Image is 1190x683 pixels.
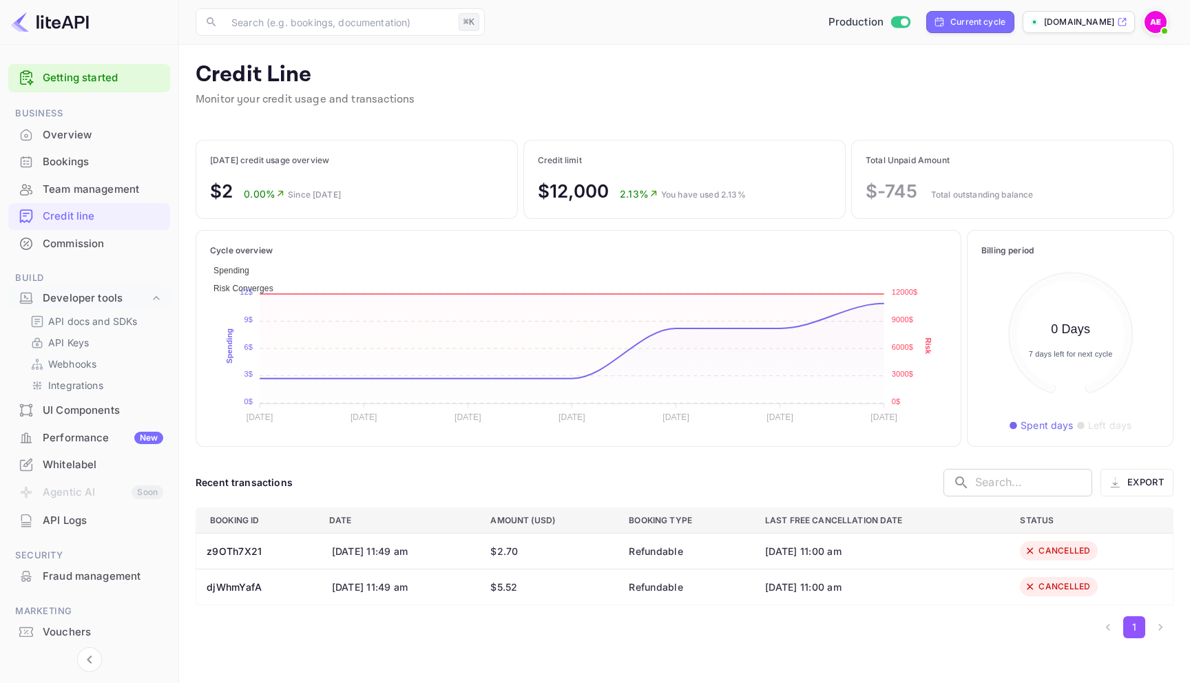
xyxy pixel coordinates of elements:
div: [DATE] 11:00 am [765,580,842,594]
img: LiteAPI logo [11,11,89,33]
div: ⌘K [459,13,479,31]
div: Fraud management [8,563,170,590]
p: API Keys [48,335,89,350]
a: Overview [8,122,170,147]
a: Commission [8,231,170,256]
span: Build [8,271,170,286]
p: Integrations [48,378,103,392]
tspan: [DATE] [247,412,273,422]
span: Production [828,14,884,30]
div: Overview [43,127,163,143]
th: Last free cancellation date [754,507,1009,533]
div: [DATE] 11:49 am [332,580,469,594]
tspan: 12$ [240,288,253,296]
tspan: 0$ [892,397,901,405]
div: API Logs [43,513,163,529]
div: CANCELLED [1038,545,1090,557]
div: Overview [8,122,170,149]
p: API docs and SDKs [48,314,138,328]
a: Bookings [8,149,170,174]
a: Webhooks [30,357,159,371]
div: UI Components [8,397,170,424]
p: Cycle overview [210,244,947,257]
tspan: 9000$ [892,315,913,324]
button: page 1 [1123,616,1145,638]
tspan: [DATE] [455,412,481,422]
div: Credit line [43,209,163,224]
div: API Keys [25,333,165,353]
tspan: [DATE] [351,412,377,422]
div: Bookings [43,154,163,170]
th: Amount (USD) [479,507,618,533]
span: Risk Converges [213,284,273,293]
th: Booking Type [618,507,754,533]
div: Refundable [629,544,683,558]
span: Marketing [8,604,170,619]
div: Vouchers [43,624,163,640]
a: PerformanceNew [8,425,170,450]
tspan: 0$ [244,397,253,405]
div: Commission [43,236,163,252]
th: Date [318,507,480,533]
div: UI Components [43,403,163,419]
a: Integrations [30,378,159,392]
div: New [134,432,163,444]
div: Commission [8,231,170,258]
div: Getting started [8,64,170,92]
div: Click to change billing cycle [926,11,1014,33]
p: [DATE] credit usage overview [210,154,341,167]
a: API docs and SDKs [30,314,159,328]
tspan: 3$ [244,370,253,378]
div: [DATE] 11:49 am [332,544,469,558]
div: Refundable [629,580,683,594]
tspan: [DATE] [870,412,897,422]
div: $2.70 [490,544,518,558]
a: Whitelabel [8,452,170,477]
tspan: 3000$ [892,370,913,378]
span: Business [8,106,170,121]
div: Whitelabel [43,457,163,473]
div: Fraud management [43,569,163,585]
p: You have used 2.13% [661,189,746,201]
p: ● Spent days [1009,418,1074,432]
p: Total Unpaid Amount [866,154,1034,167]
div: CANCELLED [1038,580,1090,593]
tspan: 6$ [244,342,253,350]
p: Credit Line [196,61,415,89]
p: Total outstanding balance [931,189,1034,201]
tspan: 12000$ [892,288,918,296]
a: Team management [8,176,170,202]
a: Credit line [8,203,170,229]
p: 2.13% [620,187,658,201]
th: djWhmYafA [196,569,318,605]
div: API docs and SDKs [25,311,165,331]
text: Spending [225,328,233,363]
div: PerformanceNew [8,425,170,452]
a: API Logs [8,507,170,533]
span: Spending [213,266,249,275]
nav: pagination navigation [1095,616,1173,638]
tspan: [DATE] [662,412,689,422]
div: Team management [8,176,170,203]
div: Webhooks [25,354,165,374]
input: Search... [975,469,1092,496]
p: [DOMAIN_NAME] [1044,16,1114,28]
th: Status [1009,507,1173,533]
div: Developer tools [43,291,149,306]
p: Webhooks [48,357,96,371]
p: ● Left days [1076,418,1132,432]
p: $2 [210,178,233,204]
div: Integrations [25,375,165,395]
div: Recent transactions [196,475,293,490]
img: achraf Elkhaier [1145,11,1167,33]
p: Monitor your credit usage and transactions [196,92,415,108]
a: API Keys [30,335,159,350]
div: Vouchers [8,619,170,646]
div: Current cycle [950,16,1005,28]
button: Export [1100,469,1173,496]
table: a dense table [196,507,1173,605]
a: Getting started [43,70,163,86]
div: Switch to Sandbox mode [823,14,916,30]
input: Search (e.g. bookings, documentation) [223,8,453,36]
p: 0.00% [244,187,285,201]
